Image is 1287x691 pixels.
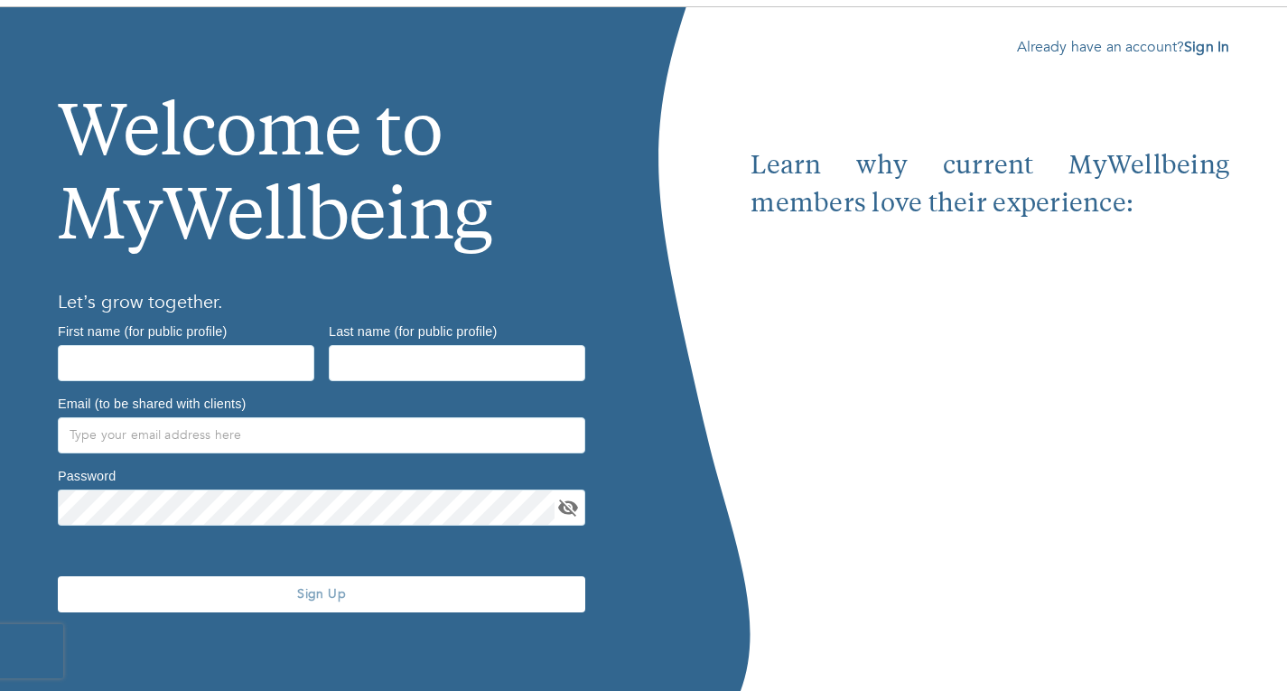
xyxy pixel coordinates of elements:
a: Sign In [1184,37,1229,57]
label: Password [58,469,116,481]
p: Already have an account? [751,36,1229,58]
label: Last name (for public profile) [329,324,497,337]
span: Sign Up [65,585,578,602]
input: Type your email address here [58,417,585,453]
label: First name (for public profile) [58,324,227,337]
button: toggle password visibility [555,494,582,521]
h6: Let’s grow together. [58,288,586,317]
p: Learn why current MyWellbeing members love their experience: [751,148,1229,224]
iframe: Embedded youtube [751,224,1229,584]
label: Email (to be shared with clients) [58,397,246,409]
h1: Welcome to MyWellbeing [58,36,586,263]
button: Sign Up [58,576,585,612]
